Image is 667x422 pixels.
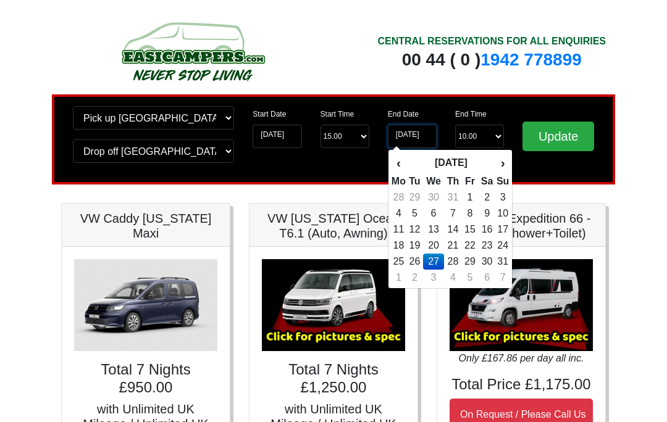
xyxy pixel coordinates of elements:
td: 4 [391,205,406,221]
td: 6 [478,270,496,286]
td: 6 [423,205,444,221]
td: 26 [406,254,423,270]
label: End Time [455,109,487,120]
td: 18 [391,238,406,254]
td: 3 [496,189,510,205]
td: 4 [444,270,462,286]
td: 1 [462,189,479,205]
td: 25 [391,254,406,270]
td: 14 [444,221,462,238]
img: campers-checkout-logo.png [75,17,310,85]
th: [DATE] [406,152,496,173]
td: 11 [391,221,406,238]
h4: Total 7 Nights £1,250.00 [262,361,405,397]
td: 3 [423,270,444,286]
td: 16 [478,221,496,238]
td: 2 [478,189,496,205]
th: We [423,173,444,189]
img: Auto-Trail Expedition 66 - 2 Berth (Shower+Toilet) [450,259,593,351]
td: 23 [478,238,496,254]
td: 22 [462,238,479,254]
input: Return Date [388,125,437,148]
td: 9 [478,205,496,221]
td: 24 [496,238,510,254]
h4: Total Price £1,175.00 [450,376,593,394]
td: 17 [496,221,510,238]
td: 29 [462,254,479,270]
td: 29 [406,189,423,205]
th: Mo [391,173,406,189]
th: Fr [462,173,479,189]
input: Start Date [253,125,301,148]
th: Su [496,173,510,189]
td: 13 [423,221,444,238]
h4: Total 7 Nights £950.00 [74,361,217,397]
td: 2 [406,270,423,286]
td: 28 [391,189,406,205]
h5: Auto-Trail Expedition 66 - 2 Berth (Shower+Toilet) [450,211,593,241]
div: 00 44 ( 0 ) [377,49,606,71]
td: 5 [406,205,423,221]
td: 15 [462,221,479,238]
th: Th [444,173,462,189]
td: 10 [496,205,510,221]
img: VW California Ocean T6.1 (Auto, Awning) [262,259,405,351]
td: 12 [406,221,423,238]
td: 19 [406,238,423,254]
label: Start Date [253,109,286,120]
td: 5 [462,270,479,286]
label: Start Time [321,109,354,120]
a: 1942 778899 [480,50,582,69]
div: CENTRAL RESERVATIONS FOR ALL ENQUIRIES [377,34,606,49]
img: VW Caddy California Maxi [74,259,217,351]
td: 28 [444,254,462,270]
h5: VW Caddy [US_STATE] Maxi [74,211,217,241]
input: Update [522,122,594,151]
td: 8 [462,205,479,221]
h5: VW [US_STATE] Ocean T6.1 (Auto, Awning) [262,211,405,241]
th: Tu [406,173,423,189]
th: ‹ [391,152,406,173]
td: 30 [478,254,496,270]
th: › [496,152,510,173]
td: 31 [496,254,510,270]
td: 7 [444,205,462,221]
td: 7 [496,270,510,286]
td: 1 [391,270,406,286]
td: 30 [423,189,444,205]
th: Sa [478,173,496,189]
i: Only £167.86 per day all inc. [459,353,584,363]
td: 20 [423,238,444,254]
td: 31 [444,189,462,205]
label: End Date [388,109,419,120]
td: 27 [423,254,444,270]
td: 21 [444,238,462,254]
